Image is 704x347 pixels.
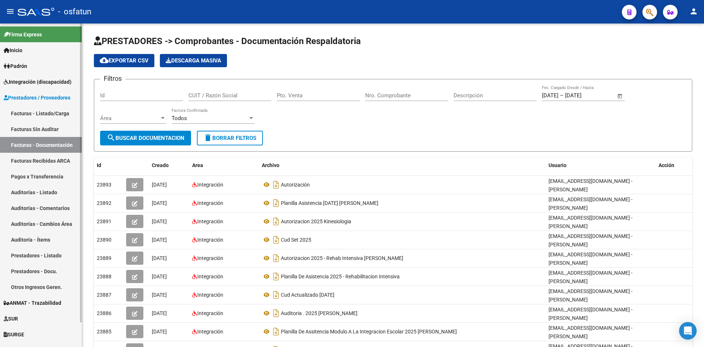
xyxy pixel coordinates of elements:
span: Integración [197,310,223,316]
span: Integración [197,274,223,279]
span: Planilla Asistencia [DATE] [PERSON_NAME] [281,200,378,206]
span: [EMAIL_ADDRESS][DOMAIN_NAME] - [PERSON_NAME] [549,233,632,247]
span: 23893 [97,182,111,188]
span: Inicio [4,46,22,54]
span: Acción [659,162,674,168]
span: [EMAIL_ADDRESS][DOMAIN_NAME] - [PERSON_NAME] [549,307,632,321]
span: Autorización [281,182,310,188]
span: 23886 [97,310,111,316]
i: Descargar documento [271,252,281,264]
i: Descargar documento [271,179,281,191]
mat-icon: search [107,133,115,142]
span: SURGE [4,330,24,339]
input: Fecha fin [565,92,601,99]
i: Descargar documento [271,289,281,301]
datatable-header-cell: Id [94,158,123,173]
span: Prestadores / Proveedores [4,94,70,102]
div: Open Intercom Messenger [679,322,697,340]
span: Usuario [549,162,566,168]
mat-icon: menu [6,7,15,16]
span: [DATE] [152,200,167,206]
span: [DATE] [152,329,167,335]
span: [DATE] [152,255,167,261]
span: Planilla De Asistencia 2025 - Rehabilitacion Intensiva [281,274,400,279]
span: Integración [197,200,223,206]
i: Descargar documento [271,216,281,227]
datatable-header-cell: Acción [656,158,692,173]
span: Integración [197,329,223,335]
span: Padrón [4,62,27,70]
button: Descarga Masiva [160,54,227,67]
span: Integración [197,237,223,243]
span: [EMAIL_ADDRESS][DOMAIN_NAME] - [PERSON_NAME] [549,252,632,266]
span: [DATE] [152,292,167,298]
span: Planilla De Assitencia Modulo A La Integracion Escolar 2025 [PERSON_NAME] [281,329,457,335]
span: SUR [4,315,18,323]
span: Integración [197,292,223,298]
span: Borrar Filtros [203,135,256,141]
button: Buscar Documentacion [100,131,191,145]
i: Descargar documento [271,197,281,209]
span: Area [192,162,203,168]
i: Descargar documento [271,307,281,319]
button: Open calendar [616,92,624,100]
span: Todos [172,115,187,122]
span: [DATE] [152,274,167,279]
span: 23888 [97,274,111,279]
span: Creado [152,162,169,168]
span: [DATE] [152,182,167,188]
button: Exportar CSV [94,54,154,67]
span: Integración [197,182,223,188]
span: Integración (discapacidad) [4,78,71,86]
mat-icon: delete [203,133,212,142]
datatable-header-cell: Creado [149,158,189,173]
span: [EMAIL_ADDRESS][DOMAIN_NAME] - [PERSON_NAME] [549,178,632,192]
i: Descargar documento [271,326,281,337]
span: Auditoria . 2025 [PERSON_NAME] [281,310,357,316]
input: Fecha inicio [542,92,558,99]
span: 23892 [97,200,111,206]
span: Autorizacion 2025 Kinesiologia [281,218,351,224]
span: Id [97,162,101,168]
mat-icon: cloud_download [100,56,109,65]
span: PRESTADORES -> Comprobantes - Documentación Respaldatoria [94,36,361,46]
app-download-masive: Descarga masiva de comprobantes (adjuntos) [160,54,227,67]
span: - osfatun [58,4,91,20]
span: 23890 [97,237,111,243]
span: Integración [197,255,223,261]
span: [EMAIL_ADDRESS][DOMAIN_NAME] - [PERSON_NAME] [549,196,632,211]
span: [EMAIL_ADDRESS][DOMAIN_NAME] - [PERSON_NAME] [549,270,632,284]
span: [EMAIL_ADDRESS][DOMAIN_NAME] - [PERSON_NAME] [549,325,632,339]
span: Buscar Documentacion [107,135,184,141]
span: Cud Set 2025 [281,237,311,243]
span: 23889 [97,255,111,261]
span: Cud Actualizado [DATE] [281,292,334,298]
datatable-header-cell: Archivo [259,158,546,173]
span: Autorizacion 2025 - Rehab Intensiva [PERSON_NAME] [281,255,403,261]
span: [DATE] [152,237,167,243]
mat-icon: person [689,7,698,16]
span: 23887 [97,292,111,298]
span: Área [100,115,159,122]
i: Descargar documento [271,271,281,282]
span: Integración [197,218,223,224]
span: ANMAT - Trazabilidad [4,299,61,307]
span: [EMAIL_ADDRESS][DOMAIN_NAME] - [PERSON_NAME] [549,288,632,303]
span: Descarga Masiva [166,57,221,64]
span: 23885 [97,329,111,335]
i: Descargar documento [271,234,281,246]
span: – [560,92,564,99]
datatable-header-cell: Usuario [546,158,656,173]
span: [DATE] [152,218,167,224]
span: [EMAIL_ADDRESS][DOMAIN_NAME] - [PERSON_NAME] [549,215,632,229]
span: [DATE] [152,310,167,316]
span: Firma Express [4,30,42,39]
span: Exportar CSV [100,57,148,64]
span: Archivo [262,162,279,168]
span: 23891 [97,218,111,224]
datatable-header-cell: Area [189,158,259,173]
h3: Filtros [100,73,125,84]
button: Borrar Filtros [197,131,263,145]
